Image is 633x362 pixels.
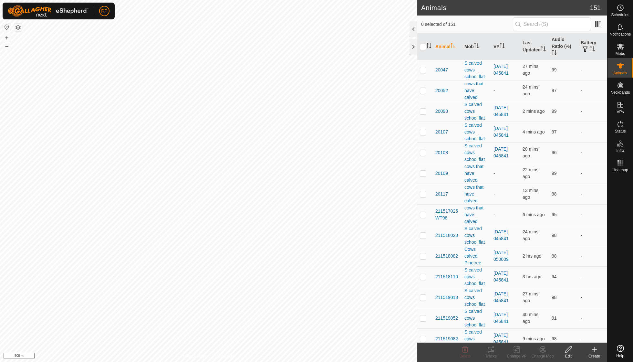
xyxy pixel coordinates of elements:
span: 151 [590,3,601,13]
span: 26 Sep 2025 at 4:52 PM [523,312,538,324]
span: 97 [552,88,557,93]
span: 211519052 [435,315,458,322]
p-sorticon: Activate to sort [552,51,557,56]
th: Last Updated [520,34,549,60]
div: S calved cows school flat [464,308,488,328]
a: Help [607,342,633,360]
a: Privacy Policy [183,354,207,359]
span: 20108 [435,149,448,156]
span: 26 Sep 2025 at 5:12 PM [523,146,538,158]
td: - [578,328,607,349]
span: Help [616,354,624,358]
span: 99 [552,109,557,114]
p-sorticon: Activate to sort [426,44,431,49]
span: 20117 [435,191,448,197]
p-sorticon: Activate to sort [451,44,456,49]
p-sorticon: Activate to sort [500,44,505,49]
div: Create [581,353,607,359]
span: Animals [613,71,627,75]
div: S calved cows school flat [464,267,488,287]
div: S calved cows school flat [464,101,488,122]
div: S calved cows school flat [464,225,488,246]
a: [DATE] 045841 [493,146,509,158]
span: 99 [552,67,557,72]
div: S calved cows school flat [464,287,488,308]
a: [DATE] 045841 [493,291,509,303]
p-sorticon: Activate to sort [590,47,595,52]
td: - [578,59,607,80]
span: 20047 [435,67,448,73]
span: 26 Sep 2025 at 5:30 PM [523,109,545,114]
td: - [578,225,607,246]
div: Change VP [504,353,530,359]
a: [DATE] 050009 [493,250,509,262]
a: [DATE] 045841 [493,229,509,241]
button: Map Layers [14,24,22,31]
span: 26 Sep 2025 at 5:05 PM [523,291,538,303]
span: 211518110 [435,273,458,280]
span: 94 [552,274,557,279]
app-display-virtual-paddock-transition: - [493,88,495,93]
a: [DATE] 045841 [493,333,509,345]
input: Search (S) [513,17,591,31]
span: Heatmap [612,168,628,172]
span: Infra [616,149,624,153]
td: - [578,184,607,204]
span: 211519013 [435,294,458,301]
td: - [578,308,607,328]
a: [DATE] 045841 [493,64,509,76]
span: 95 [552,212,557,217]
th: Mob [462,34,491,60]
td: - [578,122,607,142]
div: cows that have calved [464,205,488,225]
td: - [578,204,607,225]
span: 26 Sep 2025 at 5:10 PM [523,167,538,179]
span: 98 [552,191,557,197]
span: 98 [552,253,557,259]
app-display-virtual-paddock-transition: - [493,191,495,197]
span: 211517025WT98 [435,208,459,221]
th: Audio Ratio (%) [549,34,578,60]
span: 98 [552,295,557,300]
span: 91 [552,315,557,321]
span: 26 Sep 2025 at 5:05 PM [523,64,538,76]
span: VPs [617,110,624,114]
td: - [578,80,607,101]
div: Cows calved Pinetree [464,246,488,266]
span: Delete [460,354,471,358]
p-sorticon: Activate to sort [474,44,479,49]
td: - [578,266,607,287]
img: Gallagher Logo [8,5,88,17]
button: Reset Map [3,23,11,31]
span: Mobs [616,52,625,56]
span: 26 Sep 2025 at 5:19 PM [523,188,538,200]
app-display-virtual-paddock-transition: - [493,212,495,217]
span: Schedules [611,13,629,17]
div: Tracks [478,353,504,359]
span: 98 [552,233,557,238]
td: - [578,163,607,184]
span: 26 Sep 2025 at 3:24 PM [523,253,541,259]
span: 0 selected of 151 [421,21,513,28]
span: 20107 [435,129,448,135]
button: + [3,34,11,42]
th: VP [491,34,520,60]
a: [DATE] 045841 [493,271,509,282]
span: 97 [552,129,557,134]
div: S calved cows school flat [464,122,488,142]
a: [DATE] 045841 [493,105,509,117]
td: - [578,246,607,266]
button: – [3,42,11,50]
span: RP [101,8,107,15]
div: cows that have calved [464,184,488,204]
span: Notifications [610,32,631,36]
div: Edit [555,353,581,359]
span: 211518082 [435,253,458,260]
span: Neckbands [610,90,630,94]
a: [DATE] 045841 [493,312,509,324]
span: 96 [552,150,557,155]
p-sorticon: Activate to sort [541,47,546,52]
span: 211518023 [435,232,458,239]
div: S calved cows school flat [464,329,488,349]
div: Change Mob [530,353,555,359]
